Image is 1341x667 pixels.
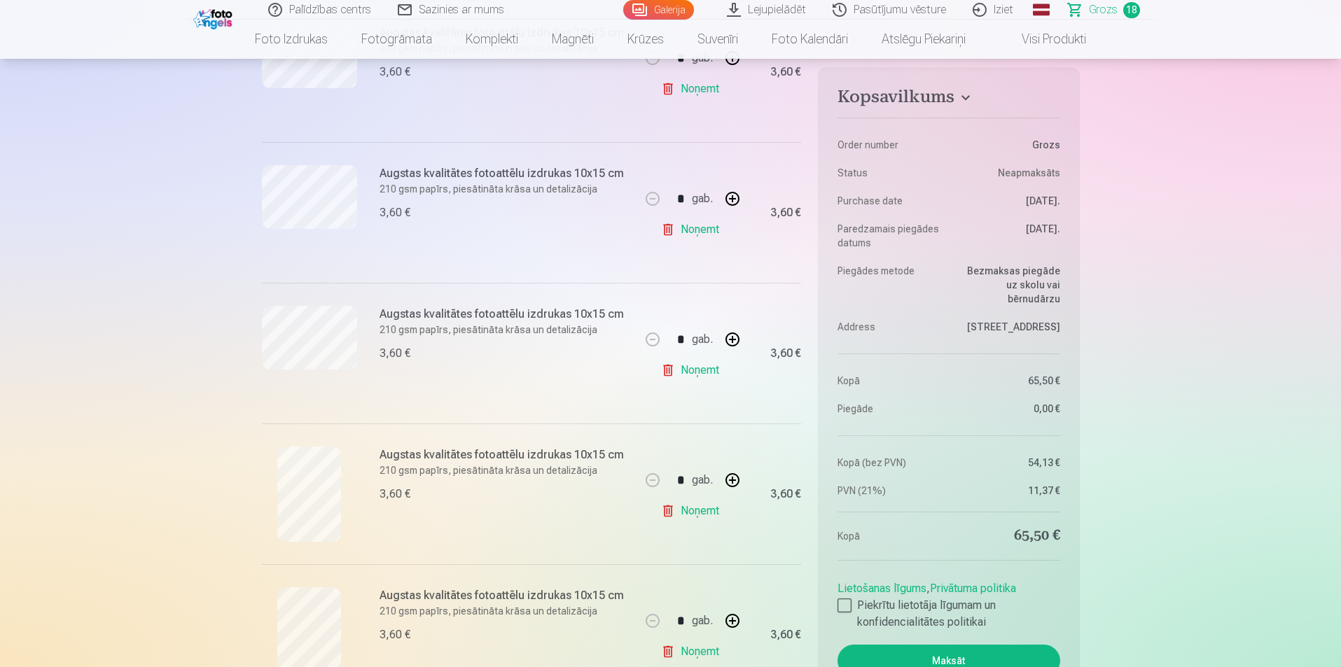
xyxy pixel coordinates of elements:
[838,138,942,152] dt: Order number
[692,463,713,497] div: gab.
[956,456,1060,470] dd: 54,13 €
[238,20,345,59] a: Foto izdrukas
[838,166,942,180] dt: Status
[956,138,1060,152] dd: Grozs
[380,165,632,182] h6: Augstas kvalitātes fotoattēlu izdrukas 10x15 cm
[681,20,755,59] a: Suvenīri
[838,575,1059,631] div: ,
[838,484,942,498] dt: PVN (21%)
[193,6,236,29] img: /fa1
[838,264,942,306] dt: Piegādes metode
[770,349,801,358] div: 3,60 €
[661,497,725,525] a: Noņemt
[838,320,942,334] dt: Address
[838,87,1059,112] button: Kopsavilkums
[1123,2,1140,18] span: 18
[449,20,535,59] a: Komplekti
[692,323,713,356] div: gab.
[380,604,632,618] p: 210 gsm papīrs, piesātināta krāsa un detalizācija
[770,209,801,217] div: 3,60 €
[345,20,449,59] a: Fotogrāmata
[692,182,713,216] div: gab.
[380,486,410,503] div: 3,60 €
[956,222,1060,250] dd: [DATE].
[755,20,865,59] a: Foto kalendāri
[838,582,926,595] a: Lietošanas līgums
[956,526,1060,546] dd: 65,50 €
[838,402,942,416] dt: Piegāde
[1089,1,1118,18] span: Grozs
[380,626,410,643] div: 3,60 €
[611,20,681,59] a: Krūzes
[380,323,632,337] p: 210 gsm papīrs, piesātināta krāsa un detalizācija
[661,216,725,244] a: Noņemt
[770,631,801,639] div: 3,60 €
[956,402,1060,416] dd: 0,00 €
[956,194,1060,208] dd: [DATE].
[930,582,1016,595] a: Privātuma politika
[661,356,725,384] a: Noņemt
[380,306,632,323] h6: Augstas kvalitātes fotoattēlu izdrukas 10x15 cm
[692,604,713,638] div: gab.
[956,484,1060,498] dd: 11,37 €
[838,526,942,546] dt: Kopā
[380,587,632,604] h6: Augstas kvalitātes fotoattēlu izdrukas 10x15 cm
[956,264,1060,306] dd: Bezmaksas piegāde uz skolu vai bērnudārzu
[865,20,982,59] a: Atslēgu piekariņi
[380,447,632,463] h6: Augstas kvalitātes fotoattēlu izdrukas 10x15 cm
[838,222,942,250] dt: Paredzamais piegādes datums
[982,20,1103,59] a: Visi produkti
[956,320,1060,334] dd: [STREET_ADDRESS]
[661,638,725,666] a: Noņemt
[380,64,410,80] div: 3,60 €
[661,75,725,103] a: Noņemt
[770,490,801,498] div: 3,60 €
[380,182,632,196] p: 210 gsm papīrs, piesātināta krāsa un detalizācija
[838,597,1059,631] label: Piekrītu lietotāja līgumam un konfidencialitātes politikai
[838,374,942,388] dt: Kopā
[956,374,1060,388] dd: 65,50 €
[838,456,942,470] dt: Kopā (bez PVN)
[838,194,942,208] dt: Purchase date
[380,345,410,362] div: 3,60 €
[770,68,801,76] div: 3,60 €
[998,166,1060,180] span: Neapmaksāts
[380,204,410,221] div: 3,60 €
[380,463,632,477] p: 210 gsm papīrs, piesātināta krāsa un detalizācija
[535,20,611,59] a: Magnēti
